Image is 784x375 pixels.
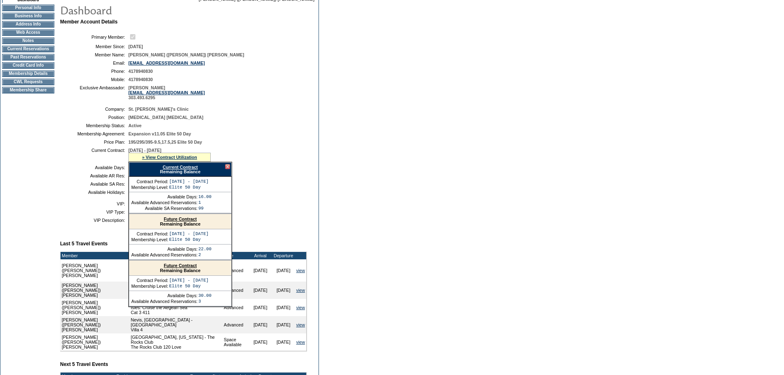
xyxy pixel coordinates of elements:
td: Price Plan: [63,140,125,144]
td: CWL Requests [2,79,54,85]
td: Elite 50 Day [169,284,209,289]
td: Elite 50 Day [169,185,209,190]
a: Current Contract [163,165,198,170]
td: Membership Level: [131,185,168,190]
td: Personal Info [2,5,54,11]
td: Membership Level: [131,284,168,289]
td: [DATE] [272,316,295,333]
span: [DATE] - [DATE] [128,148,161,153]
a: view [296,268,305,273]
td: [DATE] [272,299,295,316]
td: [DATE] [249,299,272,316]
td: Web Access [2,29,54,36]
td: Advanced [223,282,249,299]
td: Address Info [2,21,54,28]
td: Advanced [223,299,249,316]
td: Available Holidays: [63,190,125,195]
a: view [296,322,305,327]
td: Space Available [223,333,249,351]
span: 4178940830 [128,77,153,82]
td: VIP Type: [63,210,125,214]
td: Phone: [63,69,125,74]
td: Membership Details [2,70,54,77]
td: Available AR Res: [63,173,125,178]
span: [PERSON_NAME] 303.493.6295 [128,85,205,100]
td: Available Days: [131,293,198,298]
td: Member Name: [63,52,125,57]
td: Email: [63,61,125,65]
td: Current Contract: [63,148,125,162]
td: Available Days: [131,247,198,252]
td: Contract Period: [131,179,168,184]
td: Notes [2,37,54,44]
td: [DATE] [249,316,272,333]
b: Last 5 Travel Events [60,241,107,247]
td: [PERSON_NAME] ([PERSON_NAME]) [PERSON_NAME] [60,259,130,282]
span: 195/295/395-9.5,17.5,25 Elite 50 Day [128,140,202,144]
td: [PERSON_NAME] ([PERSON_NAME]) [PERSON_NAME] [60,316,130,333]
td: Credit Card Info [2,62,54,69]
td: Membership Agreement: [63,131,125,136]
a: view [296,340,305,345]
a: view [296,288,305,293]
td: Available Advanced Reservations: [131,200,198,205]
td: Available Days: [63,165,125,170]
td: [DATE] - [DATE] [169,179,209,184]
td: Company: [63,107,125,112]
td: [PERSON_NAME] ([PERSON_NAME]) [PERSON_NAME] [60,299,130,316]
td: 1 [198,200,212,205]
span: [MEDICAL_DATA] [MEDICAL_DATA] [128,115,203,120]
span: St. [PERSON_NAME]'s Clinic [128,107,188,112]
td: [DATE] [272,333,295,351]
div: Remaining Balance [129,261,231,276]
img: pgTtlDashboard.gif [60,2,224,18]
td: Available Advanced Reservations: [131,299,198,304]
td: Membership Share [2,87,54,93]
td: Type [223,252,249,259]
td: VIP Description: [63,218,125,223]
b: Member Account Details [60,19,118,25]
td: [GEOGRAPHIC_DATA], [US_STATE] - The Rocks Club The Rocks Club 120 Love [130,333,223,351]
span: Expansion v11.05 Elite 50 Day [128,131,191,136]
span: [DATE] [128,44,143,49]
a: » View Contract Utilization [142,155,197,160]
td: Mobile: [63,77,125,82]
td: Advanced [223,259,249,282]
td: Position: [63,115,125,120]
td: Business Info [2,13,54,19]
a: view [296,305,305,310]
td: Available SA Res: [63,182,125,186]
div: Remaining Balance [129,162,232,177]
td: 99 [198,206,212,211]
td: Advanced [223,316,249,333]
td: Nevis, [GEOGRAPHIC_DATA] - [GEOGRAPHIC_DATA] Villa 4 [130,316,223,333]
td: 16.00 [198,194,212,199]
td: [DATE] [272,259,295,282]
td: Exclusive Ambassador: [63,85,125,100]
td: Arrival [249,252,272,259]
span: Active [128,123,142,128]
td: Available SA Reservations: [131,206,198,211]
td: [DATE] - [DATE] [169,278,209,283]
td: Elite 50 Day [169,237,209,242]
td: Member Since: [63,44,125,49]
div: Remaining Balance [129,214,231,229]
td: 30.00 [198,293,212,298]
span: 4178940830 [128,69,153,74]
td: [DATE] [272,282,295,299]
td: Available Advanced Reservations: [131,252,198,257]
td: 22.00 [198,247,212,252]
td: Current Reservations [2,46,54,52]
td: 2 [198,252,212,257]
b: Next 5 Travel Events [60,361,108,367]
td: Past Reservations [2,54,54,61]
td: [PERSON_NAME] ([PERSON_NAME]) [PERSON_NAME] [60,282,130,299]
td: [DATE] [249,259,272,282]
a: [EMAIL_ADDRESS][DOMAIN_NAME] [128,61,205,65]
td: VIP: [63,201,125,206]
td: Contract Period: [131,231,168,236]
td: [DATE] - [DATE] [169,231,209,236]
td: [DATE] [249,282,272,299]
td: Primary Member: [63,33,125,41]
span: [PERSON_NAME] ([PERSON_NAME]) [PERSON_NAME] [128,52,244,57]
